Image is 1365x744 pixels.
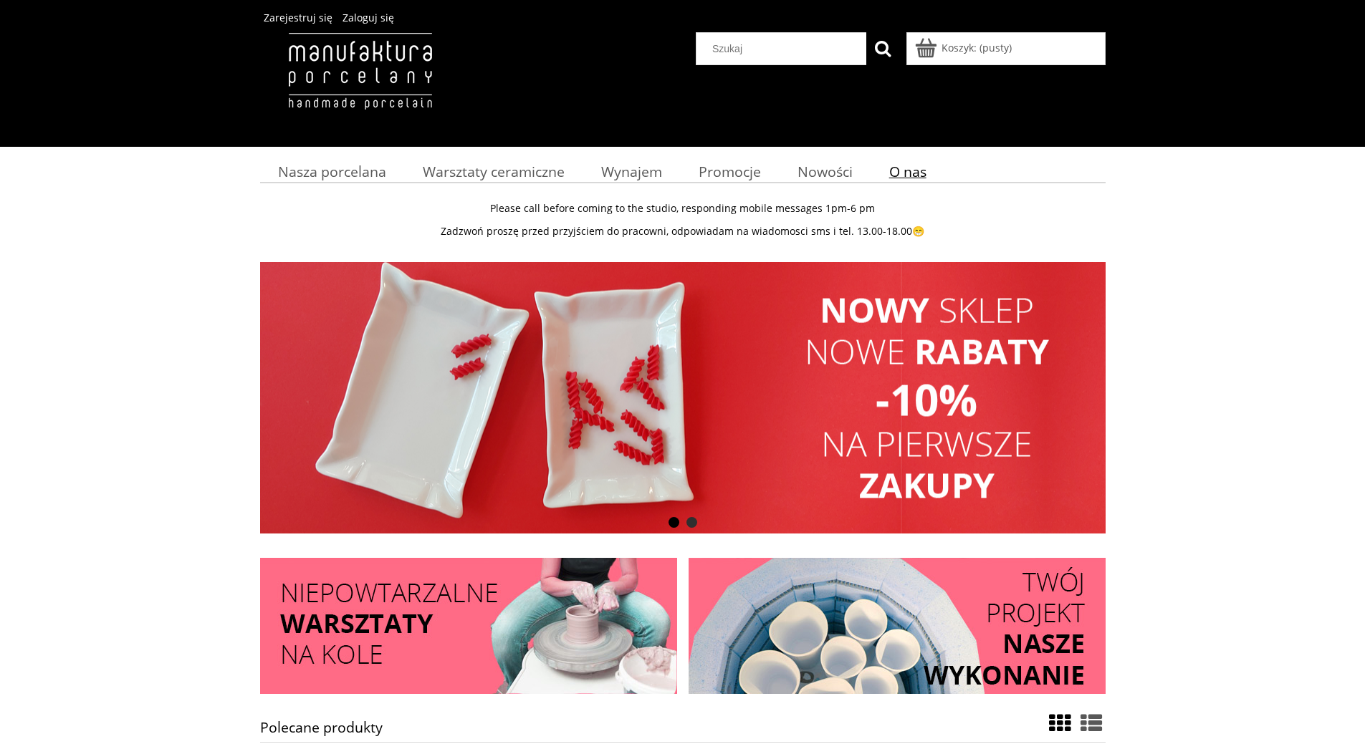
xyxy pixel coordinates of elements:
p: Zadzwoń proszę przed przyjściem do pracowni, odpowiadam na wiadomosci sms i tel. 13.00-18.00😁 [260,225,1106,238]
span: Promocje [699,162,761,181]
img: Manufaktura Porcelany [260,32,460,140]
a: Widok pełny [1081,708,1102,738]
a: Warsztaty ceramiczne [404,158,583,185]
a: Zarejestruj się [264,11,332,24]
a: Nasza porcelana [260,158,405,185]
span: Nasza porcelana [278,162,386,181]
input: Szukaj w sklepie [701,33,866,64]
a: O nas [871,158,944,185]
span: Koszyk: [942,41,977,54]
span: O nas [889,162,926,181]
a: Produkty w koszyku 0. Przejdź do koszyka [917,41,1012,54]
img: Darmowa dostawa [260,558,677,694]
a: Widok ze zdjęciem [1049,708,1071,738]
b: (pusty) [980,41,1012,54]
button: Szukaj [866,32,899,65]
a: Nowości [779,158,871,185]
span: Warsztaty ceramiczne [423,162,565,181]
span: Nowości [798,162,853,181]
a: Promocje [680,158,779,185]
a: Wynajem [583,158,680,185]
span: Wynajem [601,162,662,181]
p: Please call before coming to the studio, responding mobile messages 1pm-6 pm [260,202,1106,215]
a: Zaloguj się [343,11,394,24]
h1: Polecane produkty [260,720,383,742]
